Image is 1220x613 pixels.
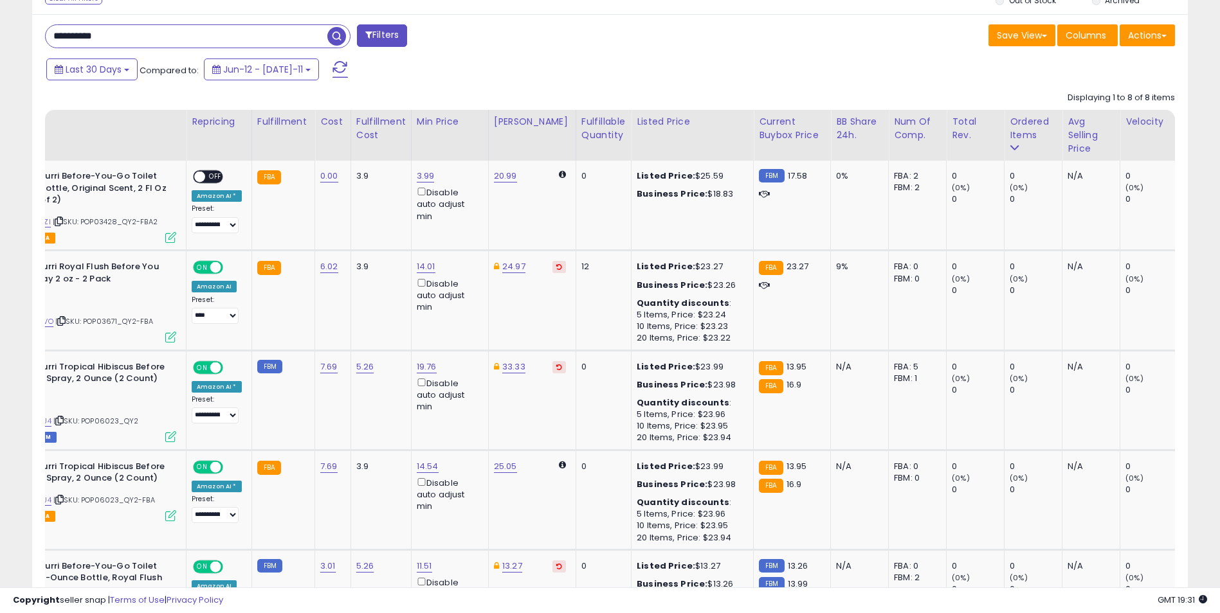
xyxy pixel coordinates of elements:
[637,188,743,200] div: $18.83
[417,360,437,373] a: 19.76
[637,560,695,572] b: Listed Price:
[1010,285,1062,296] div: 0
[637,520,743,531] div: 10 Items, Price: $23.95
[759,261,783,275] small: FBA
[257,261,281,275] small: FBA
[894,273,936,285] div: FBM: 0
[581,115,626,142] div: Fulfillable Quantity
[581,261,621,272] div: 12
[759,379,783,393] small: FBA
[1010,384,1062,396] div: 0
[581,461,621,472] div: 0
[637,479,743,490] div: $23.98
[356,360,374,373] a: 5.26
[1120,24,1175,46] button: Actions
[12,261,168,288] b: Poo Pourri Royal Flush Before You Go Spray 2 oz - 2 Pack
[110,594,165,606] a: Terms of Use
[637,279,707,291] b: Business Price:
[637,115,748,129] div: Listed Price
[952,193,1004,205] div: 0
[637,460,695,472] b: Listed Price:
[1010,573,1028,583] small: (0%)
[637,397,743,409] div: :
[205,172,226,182] span: OFF
[221,262,242,273] span: OFF
[637,170,695,182] b: Listed Price:
[894,182,936,193] div: FBM: 2
[637,409,743,420] div: 5 Items, Price: $23.96
[1125,573,1143,583] small: (0%)
[356,560,374,573] a: 5.26
[53,495,155,505] span: | SKU: POP06023_QY2-FBA
[1068,461,1110,472] div: N/A
[1010,182,1028,193] small: (0%)
[194,262,210,273] span: ON
[637,309,743,321] div: 5 Items, Price: $23.24
[1068,170,1110,182] div: N/A
[952,560,1004,572] div: 0
[192,395,242,424] div: Preset:
[637,432,743,443] div: 20 Items, Price: $23.94
[952,373,970,384] small: (0%)
[894,115,941,142] div: Num of Comp.
[637,497,743,508] div: :
[637,361,743,373] div: $23.99
[46,58,138,80] button: Last 30 Days
[637,420,743,432] div: 10 Items, Price: $23.95
[788,560,808,572] span: 13.26
[192,296,242,324] div: Preset:
[1125,361,1178,373] div: 0
[192,204,242,233] div: Preset:
[1010,193,1062,205] div: 0
[637,461,743,472] div: $23.99
[356,115,406,142] div: Fulfillment Cost
[952,384,1004,396] div: 0
[223,63,303,76] span: Jun-12 - [DATE]-11
[1010,115,1057,142] div: Ordered Items
[637,188,707,200] b: Business Price:
[637,396,729,409] b: Quantity discounts
[894,472,936,484] div: FBM: 0
[221,461,242,472] span: OFF
[55,316,153,326] span: | SKU: POP03671_QY2-FBA
[13,594,223,607] div: seller snap | |
[952,573,970,583] small: (0%)
[502,560,522,573] a: 13.27
[787,260,809,272] span: 23.27
[33,432,57,443] span: FBM
[836,261,879,272] div: 9%
[894,261,936,272] div: FBA: 0
[320,170,338,182] a: 0.00
[952,182,970,193] small: (0%)
[637,297,729,309] b: Quantity discounts
[1010,274,1028,284] small: (0%)
[12,560,168,587] b: Poo-Pourri Before-You-Go Toilet Spray 2-Ounce Bottle, Royal Flush
[417,376,478,413] div: Disable auto adjust min
[581,560,621,572] div: 0
[194,561,210,572] span: ON
[192,281,237,292] div: Amazon AI
[221,561,242,572] span: OFF
[1068,560,1110,572] div: N/A
[13,594,60,606] strong: Copyright
[494,115,570,129] div: [PERSON_NAME]
[1125,560,1178,572] div: 0
[637,508,743,520] div: 5 Items, Price: $23.96
[1125,484,1178,495] div: 0
[759,559,784,573] small: FBM
[787,378,802,391] span: 16.9
[836,170,879,182] div: 0%
[637,261,743,272] div: $23.27
[1125,473,1143,483] small: (0%)
[1125,170,1178,182] div: 0
[257,461,281,475] small: FBA
[12,361,168,388] b: Poo Pourri Tropical Hibiscus Before You Go Spray, 2 Ounce (2 Count)
[1068,92,1175,104] div: Displaying 1 to 8 of 8 items
[1158,594,1207,606] span: 2025-08-11 19:31 GMT
[637,560,743,572] div: $13.27
[952,274,970,284] small: (0%)
[1068,261,1110,272] div: N/A
[257,559,282,573] small: FBM
[1010,461,1062,472] div: 0
[581,361,621,373] div: 0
